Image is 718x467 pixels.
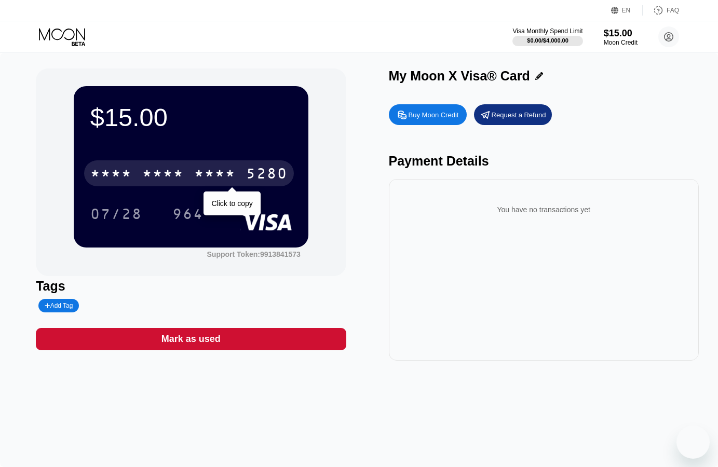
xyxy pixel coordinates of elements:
div: $15.00Moon Credit [604,28,638,46]
div: EN [622,7,631,14]
div: Add Tag [38,299,79,312]
div: Tags [36,279,346,294]
div: Buy Moon Credit [409,111,459,119]
div: Mark as used [161,333,221,345]
div: $0.00 / $4,000.00 [527,37,568,44]
div: $15.00 [604,28,638,39]
div: FAQ [643,5,679,16]
div: Buy Moon Credit [389,104,467,125]
div: FAQ [667,7,679,14]
div: You have no transactions yet [397,195,690,224]
div: Payment Details [389,154,699,169]
div: 5280 [246,167,288,183]
div: Request a Refund [492,111,546,119]
iframe: Button to launch messaging window [676,425,710,459]
div: 07/28 [83,201,150,227]
div: Request a Refund [474,104,552,125]
div: My Moon X Visa® Card [389,68,530,84]
div: 07/28 [90,207,142,224]
div: 964 [172,207,204,224]
div: Support Token:9913841573 [207,250,301,258]
div: Visa Monthly Spend Limit$0.00/$4,000.00 [512,28,582,46]
div: Mark as used [36,328,346,350]
div: Support Token: 9913841573 [207,250,301,258]
div: $15.00 [90,103,292,132]
div: Add Tag [45,302,73,309]
div: 964 [165,201,211,227]
div: Visa Monthly Spend Limit [512,28,582,35]
div: Click to copy [211,199,252,208]
div: EN [611,5,643,16]
div: Moon Credit [604,39,638,46]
